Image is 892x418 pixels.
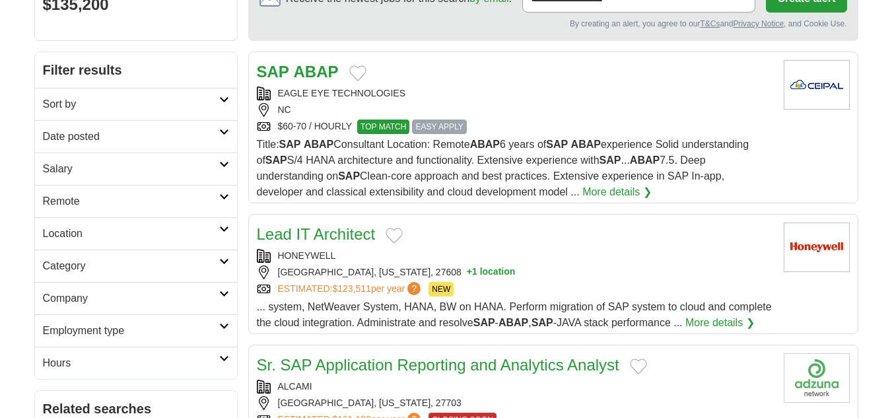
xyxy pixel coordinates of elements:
strong: SAP [265,155,287,166]
strong: ABAP [294,63,339,81]
a: SAP ABAP [257,63,339,81]
a: ESTIMATED:$123,511per year? [278,282,424,296]
h2: Remote [43,193,219,209]
a: T&Cs [700,19,720,28]
button: Add to favorite jobs [349,65,366,81]
span: NEW [429,282,454,296]
img: Honeywell logo [784,223,850,272]
a: Remote [35,185,237,217]
a: HONEYWELL [278,250,336,261]
strong: SAP [279,139,301,150]
span: TOP MATCH [357,120,409,134]
strong: SAP [600,155,621,166]
button: +1 location [467,265,516,279]
a: Date posted [35,120,237,153]
h2: Company [43,291,219,306]
h2: Location [43,226,219,242]
a: More details ❯ [582,184,652,200]
strong: SAP [473,317,495,328]
a: Hours [35,347,237,379]
a: More details ❯ [685,315,755,331]
span: + [467,265,472,279]
h2: Filter results [35,52,237,88]
h2: Employment type [43,323,219,339]
a: Location [35,217,237,250]
a: Privacy Notice [733,19,784,28]
button: Add to favorite jobs [386,228,403,244]
span: ? [407,282,421,295]
h2: Sort by [43,96,219,112]
strong: ABAP [630,155,660,166]
div: ALCAMI [257,380,773,394]
h2: Category [43,258,219,274]
strong: ABAP [498,317,528,328]
strong: ABAP [470,139,500,150]
a: Lead IT Architect [257,225,376,243]
button: Add to favorite jobs [630,359,647,374]
img: Company logo [784,353,850,403]
strong: SAP [257,63,289,81]
div: NC [257,103,773,117]
h2: Salary [43,161,219,177]
a: Company [35,282,237,314]
div: EAGLE EYE TECHNOLOGIES [257,87,773,100]
h2: Hours [43,355,219,371]
strong: ABAP [571,139,601,150]
div: [GEOGRAPHIC_DATA], [US_STATE], 27608 [257,265,773,279]
span: Title: Consultant Location: Remote 6 years of experience Solid understanding of S/4 HANA architec... [257,139,749,197]
strong: SAP [532,317,553,328]
a: Sr. SAP Application Reporting and Analytics Analyst [257,356,619,374]
span: EASY APPLY [412,120,466,134]
span: $123,511 [332,283,370,294]
strong: ABAP [304,139,333,150]
strong: SAP [338,170,360,182]
a: Sort by [35,88,237,120]
a: Employment type [35,314,237,347]
div: $60-70 / HOURLY [257,120,773,134]
div: [GEOGRAPHIC_DATA], [US_STATE], 27703 [257,396,773,410]
a: Category [35,250,237,282]
span: ... system, NetWeaver System, HANA, BW on HANA. Perform migration of SAP system to cloud and comp... [257,301,772,328]
h2: Date posted [43,129,219,145]
a: Salary [35,153,237,185]
img: Company logo [784,60,850,110]
div: By creating an alert, you agree to our and , and Cookie Use. [259,18,847,30]
strong: SAP [546,139,568,150]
